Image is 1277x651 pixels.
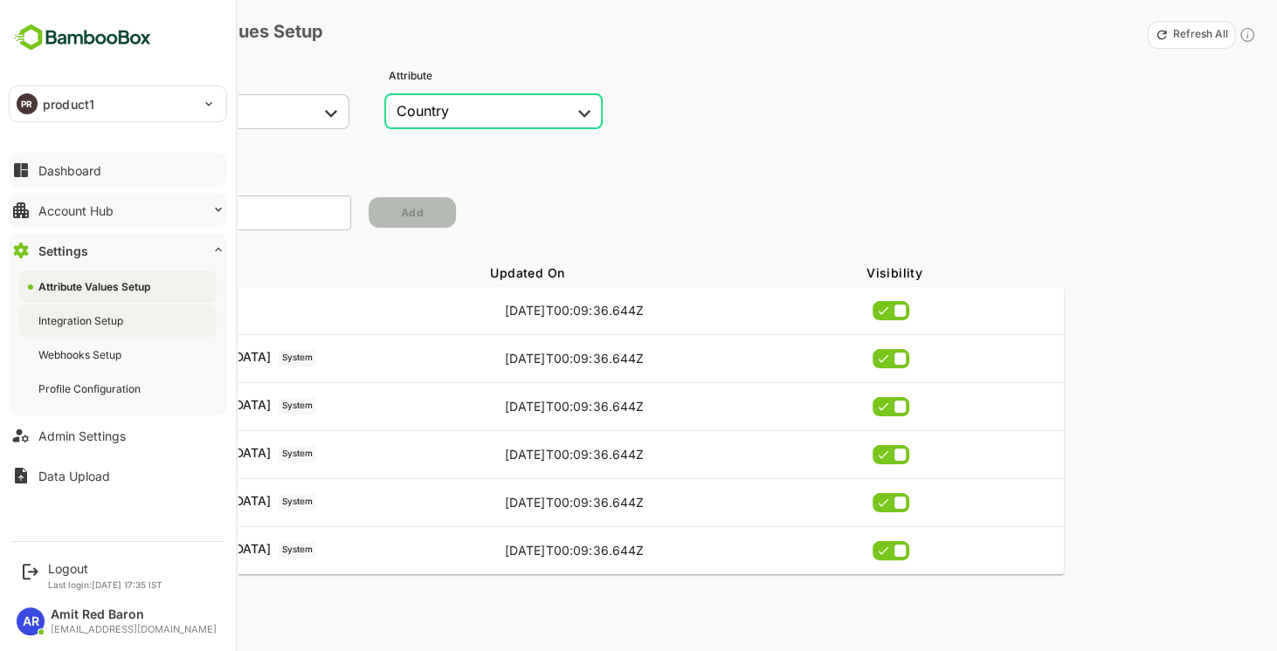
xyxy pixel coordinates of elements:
[389,70,631,83] p: Attribute
[38,428,126,443] div: Admin Settings
[279,398,317,415] p: System
[490,263,564,284] p: Updated On
[43,95,94,113] p: product1
[279,494,317,511] p: System
[321,430,827,478] td: [DATE]T00:09:36.644Z
[131,94,349,129] div: Contacts
[397,103,575,120] div: Country
[17,607,45,635] div: AR
[9,418,227,453] button: Admin Settings
[1148,21,1235,49] button: Refresh All
[384,94,603,129] div: Contacts
[279,350,317,367] p: System
[9,21,156,54] img: BambooboxFullLogoMark.5f36c76dfaba33ec1ec1367b70bb1252.svg
[10,86,226,121] div: PRproduct1
[279,446,317,463] p: System
[38,279,154,294] div: Attribute Values Setup
[17,93,38,114] div: PR
[135,70,377,83] p: Attribute Category
[866,263,922,284] p: Visibility
[9,193,227,228] button: Account Hub
[9,233,227,268] button: Settings
[133,169,1251,182] p: Add Attribute Value
[38,163,101,178] div: Dashboard
[321,478,827,526] td: [DATE]T00:09:36.644Z
[9,153,227,188] button: Dashboard
[321,382,827,430] td: [DATE]T00:09:36.644Z
[133,287,1064,574] table: simple table
[51,624,217,635] div: [EMAIL_ADDRESS][DOMAIN_NAME]
[321,526,827,573] td: [DATE]T00:09:36.644Z
[38,313,127,328] div: Integration Setup
[48,579,162,590] p: Last login: [DATE] 17:35 IST
[51,607,217,622] div: Amit Red Baron
[38,203,114,218] div: Account Hub
[1172,28,1227,42] p: Refresh All
[321,334,827,382] td: [DATE]T00:09:36.644Z
[38,347,125,362] div: Webhooks Setup
[38,381,144,396] div: Profile Configuration
[9,458,227,493] button: Data Upload
[321,287,827,334] td: [DATE]T00:09:36.644Z
[279,542,317,558] p: System
[38,469,110,483] div: Data Upload
[38,243,88,258] div: Settings
[1239,21,1256,48] div: Click to refresh values for all attributes in the selected attribute category
[48,561,162,576] div: Logout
